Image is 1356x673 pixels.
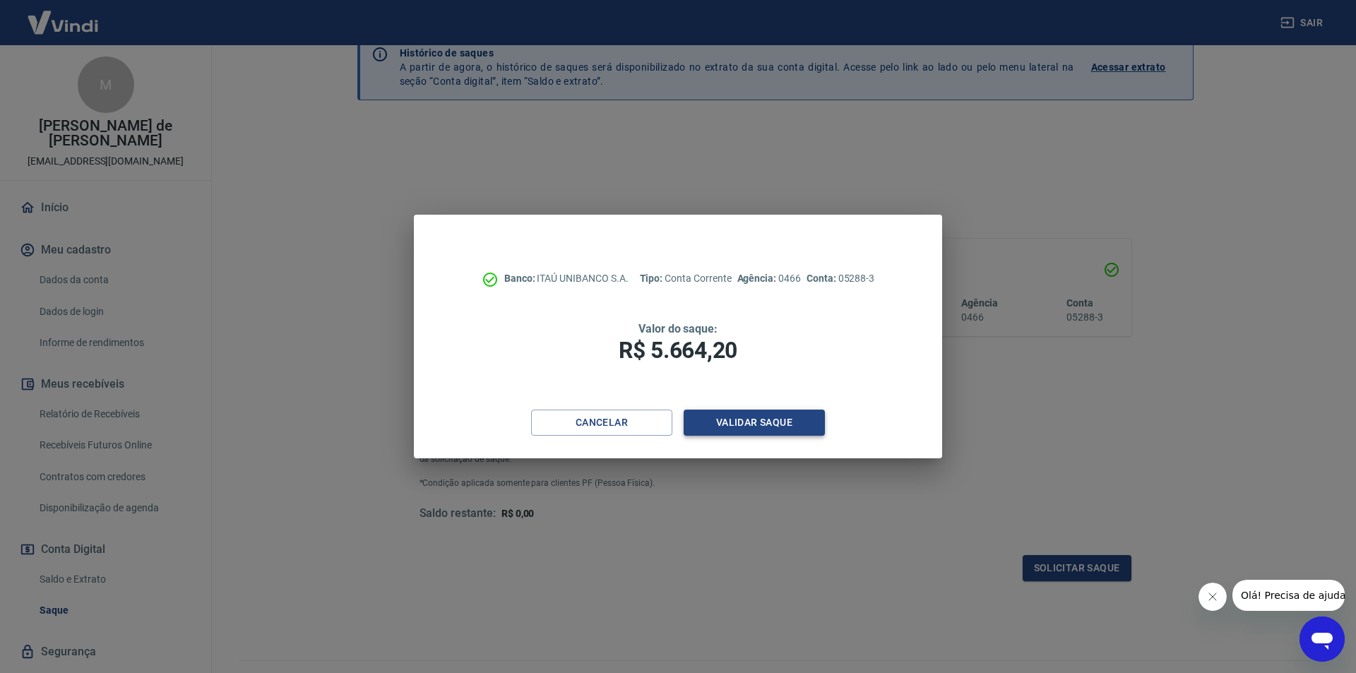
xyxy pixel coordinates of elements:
[684,410,825,436] button: Validar saque
[1232,580,1345,611] iframe: Mensagem da empresa
[504,273,537,284] span: Banco:
[638,322,718,335] span: Valor do saque:
[807,273,838,284] span: Conta:
[640,273,665,284] span: Tipo:
[640,271,732,286] p: Conta Corrente
[737,273,779,284] span: Agência:
[8,10,119,21] span: Olá! Precisa de ajuda?
[619,337,737,364] span: R$ 5.664,20
[1199,583,1227,611] iframe: Fechar mensagem
[807,271,874,286] p: 05288-3
[1299,617,1345,662] iframe: Botão para abrir a janela de mensagens
[504,271,629,286] p: ITAÚ UNIBANCO S.A.
[531,410,672,436] button: Cancelar
[737,271,801,286] p: 0466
